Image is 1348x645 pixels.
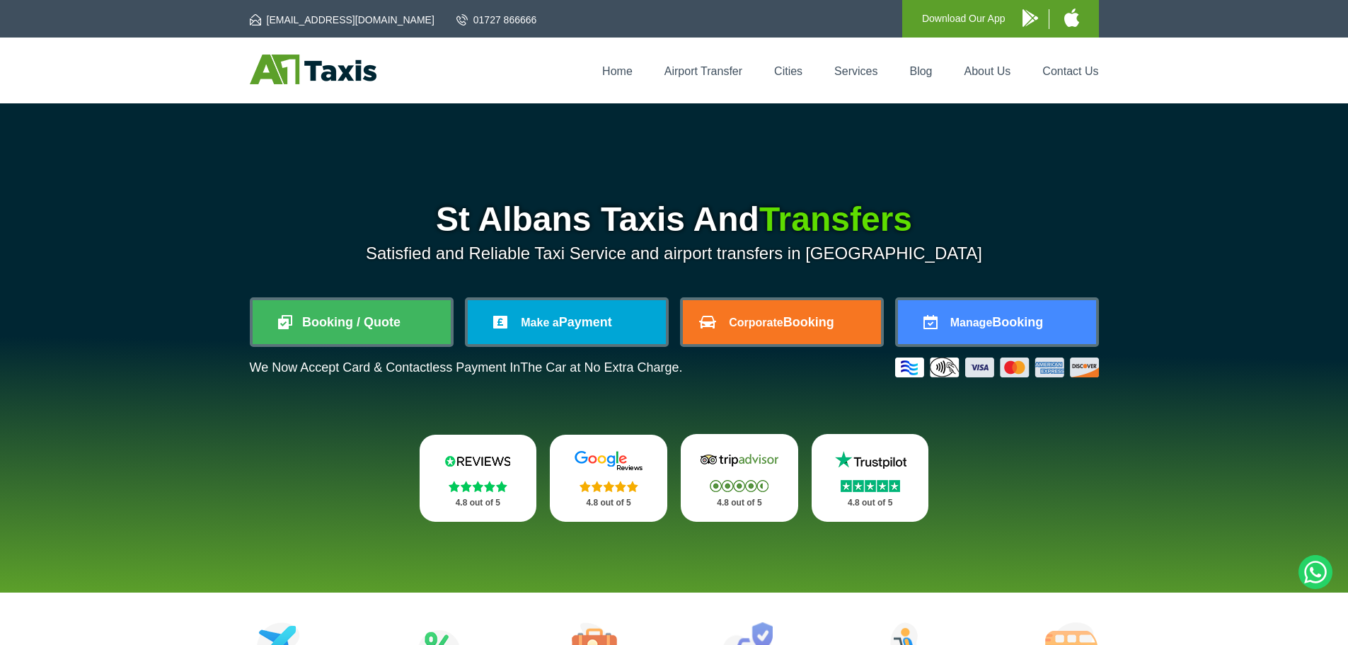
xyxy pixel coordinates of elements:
img: Stars [841,480,900,492]
img: Tripadvisor [697,450,782,471]
a: ManageBooking [898,300,1096,344]
p: Download Our App [922,10,1006,28]
a: [EMAIL_ADDRESS][DOMAIN_NAME] [250,13,434,27]
span: The Car at No Extra Charge. [520,360,682,375]
a: Trustpilot Stars 4.8 out of 5 [812,434,929,522]
img: A1 Taxis Android App [1022,9,1038,27]
a: Contact Us [1042,65,1098,77]
img: Trustpilot [828,450,913,471]
a: Google Stars 4.8 out of 5 [550,435,667,522]
span: Manage [950,316,993,329]
a: Blog [909,65,932,77]
h1: St Albans Taxis And [250,202,1099,236]
a: Reviews.io Stars 4.8 out of 5 [420,435,537,522]
a: Tripadvisor Stars 4.8 out of 5 [681,434,798,522]
p: Satisfied and Reliable Taxi Service and airport transfers in [GEOGRAPHIC_DATA] [250,244,1099,263]
img: Reviews.io [435,450,520,472]
a: Home [602,65,633,77]
span: Corporate [729,316,783,329]
p: 4.8 out of 5 [827,494,914,512]
img: Stars [710,480,768,492]
a: Booking / Quote [253,300,451,344]
span: Transfers [759,200,912,238]
a: Services [834,65,877,77]
a: About Us [964,65,1011,77]
img: A1 Taxis St Albans LTD [250,55,376,84]
p: 4.8 out of 5 [435,494,522,512]
a: 01727 866666 [456,13,537,27]
span: Make a [521,316,558,329]
img: Stars [580,481,638,492]
p: 4.8 out of 5 [565,494,652,512]
img: Google [566,450,651,472]
p: We Now Accept Card & Contactless Payment In [250,360,683,375]
p: 4.8 out of 5 [696,494,783,512]
img: A1 Taxis iPhone App [1064,8,1079,27]
a: Cities [774,65,802,77]
img: Stars [449,481,507,492]
a: Airport Transfer [664,65,742,77]
a: Make aPayment [468,300,666,344]
a: CorporateBooking [683,300,881,344]
img: Credit And Debit Cards [895,358,1099,377]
